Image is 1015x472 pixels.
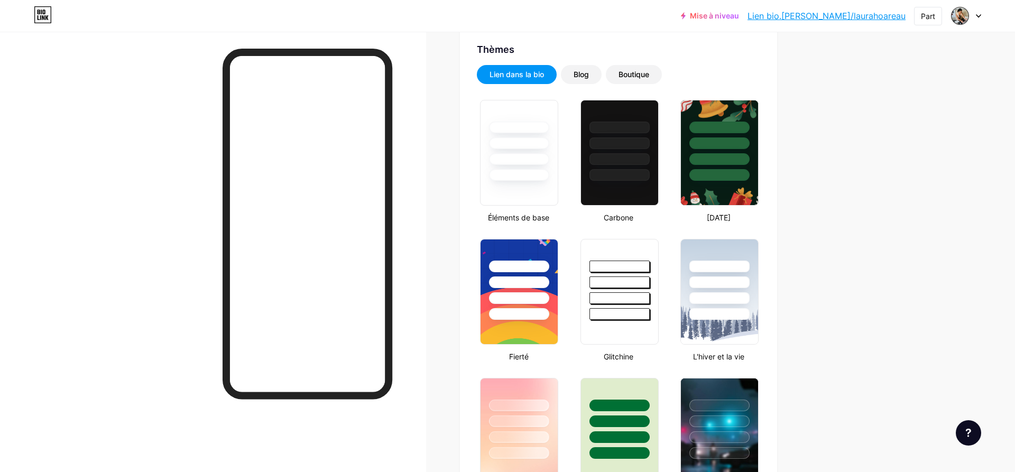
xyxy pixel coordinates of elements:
img: lauralovesdesign [950,6,970,26]
div: Glitchine [577,351,660,362]
div: [DATE] [677,212,760,223]
div: Thèmes [477,42,760,57]
div: Éléments de base [477,212,560,223]
div: Fierté [477,351,560,362]
div: Part [921,11,935,22]
a: Mise à niveau [681,12,739,20]
div: L'hiver et la vie [677,351,760,362]
div: Boutique [619,69,649,80]
a: Lien bio.[PERSON_NAME]/laurahoareau [748,10,906,22]
div: Carbone [577,212,660,223]
div: Lien dans la bio [490,69,544,80]
div: Blog [574,69,589,80]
